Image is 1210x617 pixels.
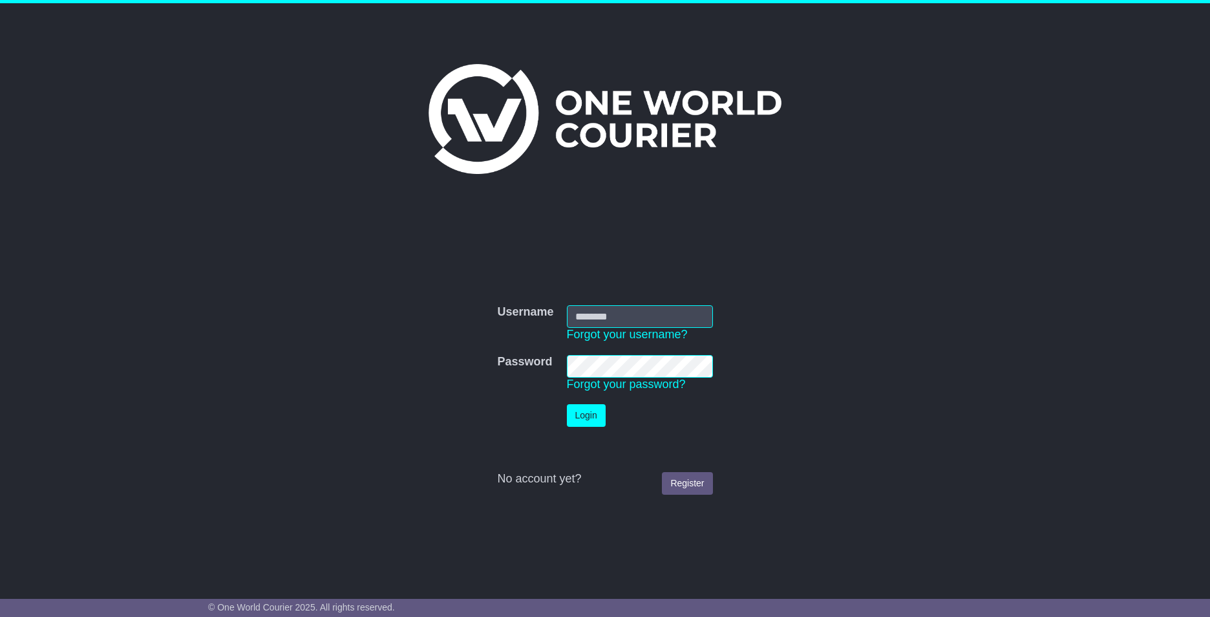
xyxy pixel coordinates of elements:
a: Register [662,472,712,495]
a: Forgot your password? [567,378,686,391]
span: © One World Courier 2025. All rights reserved. [208,602,395,612]
label: Username [497,305,553,319]
img: One World [429,64,781,174]
a: Forgot your username? [567,328,688,341]
button: Login [567,404,606,427]
div: No account yet? [497,472,712,486]
label: Password [497,355,552,369]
